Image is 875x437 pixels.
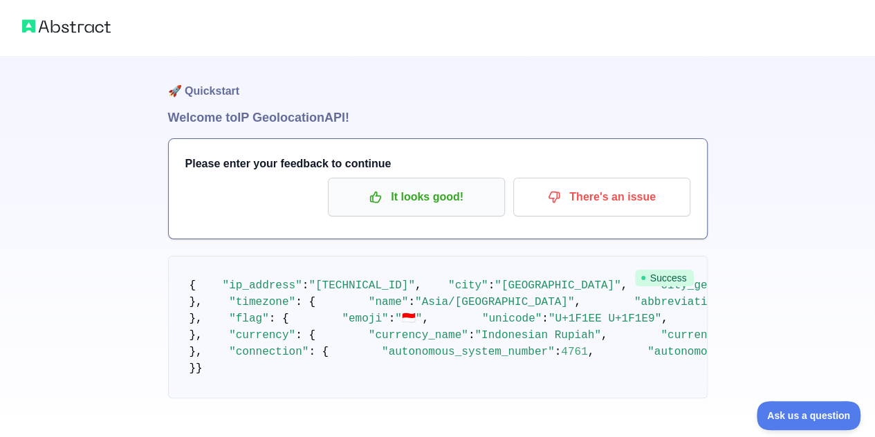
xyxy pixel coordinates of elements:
span: , [422,313,429,325]
span: "autonomous_system_number" [382,346,555,358]
span: : [389,313,396,325]
span: "city" [448,279,488,292]
span: "unicode" [482,313,542,325]
span: "🇮🇩" [395,313,422,325]
span: "name" [369,296,409,308]
span: { [190,279,196,292]
span: : [542,313,549,325]
span: : [555,346,562,358]
span: : [408,296,415,308]
span: : { [295,296,315,308]
span: "abbreviation" [634,296,727,308]
span: : [468,329,475,342]
span: 4761 [561,346,587,358]
h1: 🚀 Quickstart [168,55,708,108]
button: It looks good! [328,178,505,216]
span: "currency_code" [661,329,760,342]
span: "Indonesian Rupiah" [475,329,600,342]
p: It looks good! [338,185,495,209]
span: "[GEOGRAPHIC_DATA]" [495,279,620,292]
span: : [488,279,495,292]
span: Success [635,270,694,286]
span: , [661,313,668,325]
span: , [415,279,422,292]
span: "emoji" [342,313,388,325]
span: , [574,296,581,308]
span: "timezone" [229,296,295,308]
span: , [621,279,628,292]
span: "currency_name" [369,329,468,342]
span: "U+1F1EE U+1F1E9" [549,313,661,325]
span: "currency" [229,329,295,342]
span: : { [295,329,315,342]
span: "Asia/[GEOGRAPHIC_DATA]" [415,296,574,308]
p: There's an issue [524,185,680,209]
span: : [302,279,309,292]
span: , [601,329,608,342]
span: : { [308,346,329,358]
span: , [588,346,595,358]
span: : { [269,313,289,325]
img: Abstract logo [22,17,111,36]
span: "flag" [229,313,269,325]
span: "[TECHNICAL_ID]" [308,279,415,292]
iframe: Toggle Customer Support [757,401,861,430]
span: "autonomous_system_organization" [647,346,860,358]
button: There's an issue [513,178,690,216]
span: "ip_address" [223,279,302,292]
h1: Welcome to IP Geolocation API! [168,108,708,127]
h3: Please enter your feedback to continue [185,156,690,172]
span: "connection" [229,346,308,358]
